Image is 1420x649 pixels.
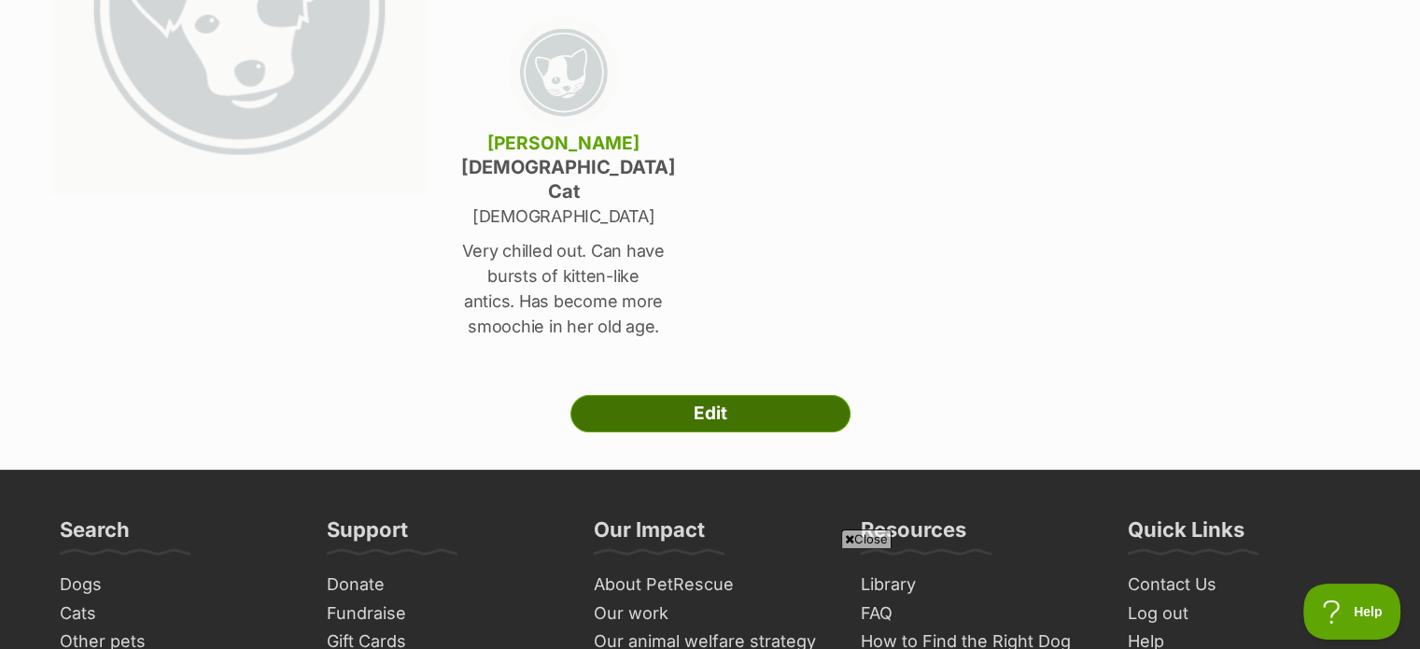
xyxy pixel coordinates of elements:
h4: [PERSON_NAME] [461,131,667,155]
a: Log out [1120,600,1369,628]
a: Dogs [52,571,301,600]
iframe: Help Scout Beacon - Open [1303,584,1401,640]
img: cat-placeholder-dac9bf757296583bfff24fc8b8ddc0f03ef8dc5148194bf37542f03d89cbe5dc.png [508,16,620,128]
p: Very chilled out. Can have bursts of kitten-like antics. Has become more smoochie in her old age. [461,238,667,339]
a: Edit [570,395,851,432]
h3: Quick Links [1128,516,1244,554]
h4: [DEMOGRAPHIC_DATA] Cat [461,155,667,204]
h3: Search [60,516,130,554]
h3: Support [327,516,408,554]
p: [DEMOGRAPHIC_DATA] [461,204,667,229]
a: Contact Us [1120,571,1369,600]
h3: Resources [861,516,966,554]
span: Close [841,529,892,548]
a: Cats [52,600,301,628]
iframe: Advertisement [258,556,1163,640]
h3: Our Impact [594,516,705,554]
